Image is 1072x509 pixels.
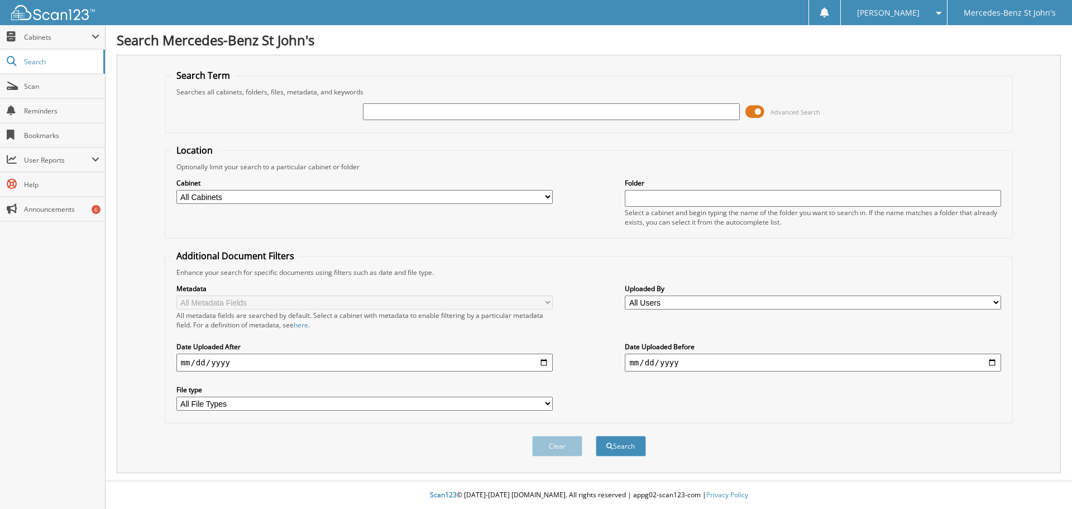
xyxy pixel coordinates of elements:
span: [PERSON_NAME] [857,9,920,16]
legend: Search Term [171,69,236,82]
label: Date Uploaded After [176,342,553,351]
span: User Reports [24,155,92,165]
label: Date Uploaded Before [625,342,1001,351]
div: Searches all cabinets, folders, files, metadata, and keywords [171,87,1007,97]
label: Uploaded By [625,284,1001,293]
label: File type [176,385,553,394]
label: Folder [625,178,1001,188]
span: Scan [24,82,99,91]
button: Clear [532,436,582,456]
span: Advanced Search [770,108,820,116]
span: Scan123 [430,490,457,500]
span: Announcements [24,204,99,214]
span: Reminders [24,106,99,116]
a: Privacy Policy [706,490,748,500]
div: © [DATE]-[DATE] [DOMAIN_NAME]. All rights reserved | appg02-scan123-com | [106,482,1072,509]
a: here [294,320,308,330]
input: end [625,354,1001,372]
legend: Additional Document Filters [171,250,300,262]
span: Help [24,180,99,189]
div: Select a cabinet and begin typing the name of the folder you want to search in. If the name match... [625,208,1001,227]
div: Optionally limit your search to a particular cabinet or folder [171,162,1007,172]
legend: Location [171,144,218,156]
input: start [176,354,553,372]
div: All metadata fields are searched by default. Select a cabinet with metadata to enable filtering b... [176,311,553,330]
div: Enhance your search for specific documents using filters such as date and file type. [171,268,1007,277]
button: Search [596,436,646,456]
span: Cabinets [24,32,92,42]
label: Cabinet [176,178,553,188]
img: scan123-logo-white.svg [11,5,95,20]
span: Bookmarks [24,131,99,140]
div: 6 [92,205,100,214]
label: Metadata [176,284,553,293]
h1: Search Mercedes-Benz St John's [117,31,1061,49]
span: Mercedes-Benz St John's [964,9,1056,16]
span: Search [24,57,98,66]
iframe: Chat Widget [1016,455,1072,509]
